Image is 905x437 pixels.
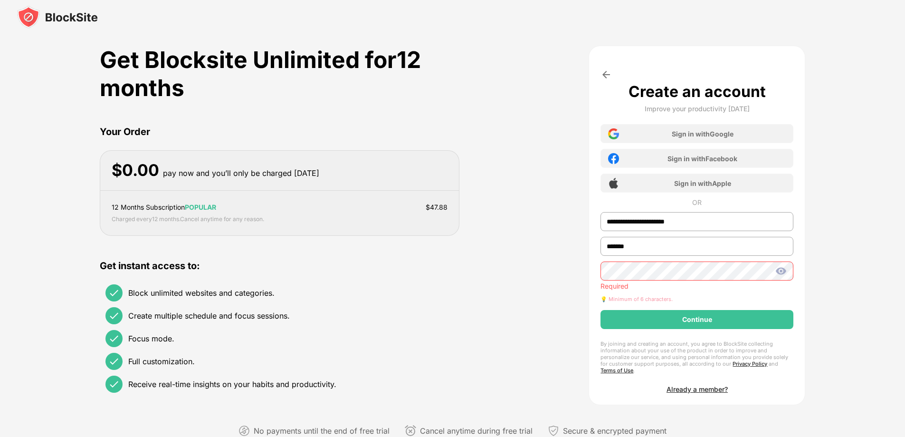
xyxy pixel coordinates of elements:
div: Your Order [100,125,460,139]
div: Receive real-time insights on your habits and productivity. [128,379,336,389]
a: Privacy Policy [733,360,767,367]
div: Focus mode. [128,334,174,343]
div: 💡 Minimum of 6 characters. [600,296,793,302]
div: Improve your productivity [DATE] [645,105,750,113]
div: By joining and creating an account, you agree to BlockSite collecting information about your use ... [600,340,793,374]
div: Sign in with Apple [674,179,731,187]
a: Terms of Use [600,367,633,374]
div: $ 0.00 [112,161,159,180]
img: facebook-icon.png [608,153,619,164]
img: check.svg [108,287,120,299]
div: pay now and you’ll only be charged [DATE] [163,166,319,180]
div: Continue [682,316,712,323]
div: 12 Months Subscription [112,202,216,213]
div: Create an account [629,82,766,101]
div: Required [600,282,793,290]
img: google-icon.png [608,128,619,139]
img: check.svg [108,333,120,344]
img: arrow-back.svg [600,69,612,80]
div: Block unlimited websites and categories. [128,288,275,298]
img: blocksite-icon-black.svg [17,6,98,29]
div: Already a member? [667,385,728,393]
div: OR [692,198,702,206]
img: check.svg [108,310,120,321]
div: Charged every 12 months . Cancel anytime for any reason. [112,214,264,224]
div: $ 47.88 [426,202,448,213]
div: Get Blocksite Unlimited for 12 months [100,46,460,102]
img: cancel-anytime [405,425,416,437]
div: Sign in with Facebook [667,155,737,163]
div: Get instant access to: [100,259,460,273]
img: apple-icon.png [608,178,619,189]
img: show-password.svg [775,265,787,277]
img: check.svg [108,379,120,390]
div: Full customization. [128,357,195,366]
img: secured-payment [548,425,559,437]
img: check.svg [108,356,120,367]
img: not-paying [238,425,250,437]
span: POPULAR [185,203,216,211]
div: Sign in with Google [672,130,734,138]
div: Create multiple schedule and focus sessions. [128,311,290,320]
